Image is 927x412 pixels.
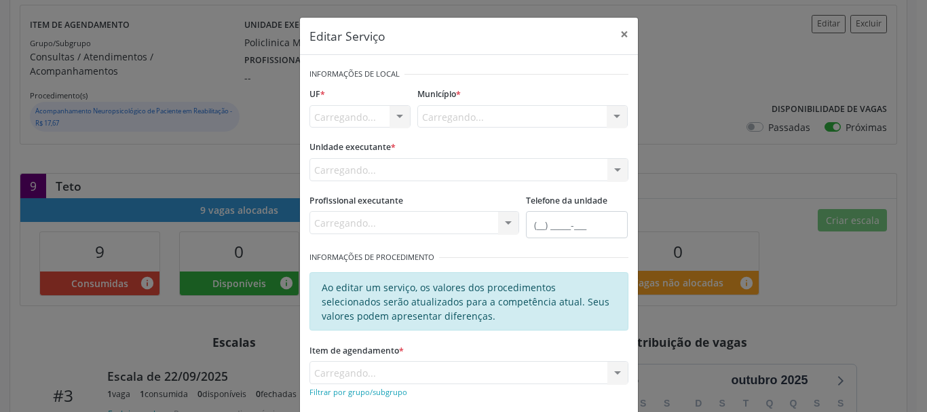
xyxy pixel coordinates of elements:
label: Item de agendamento [309,340,404,361]
label: Telefone da unidade [526,191,607,212]
label: Profissional executante [309,191,403,212]
a: Filtrar por grupo/subgrupo [309,385,407,398]
input: (__) _____-___ [526,211,628,238]
label: Município [417,84,461,105]
small: Filtrar por grupo/subgrupo [309,387,407,397]
small: Informações de Procedimento [309,252,434,263]
button: Close [611,18,638,51]
small: Informações de Local [309,69,400,80]
label: Unidade executante [309,137,396,158]
h5: Editar Serviço [309,27,385,45]
label: UF [309,84,325,105]
div: Ao editar um serviço, os valores dos procedimentos selecionados serão atualizados para a competên... [309,272,628,331]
